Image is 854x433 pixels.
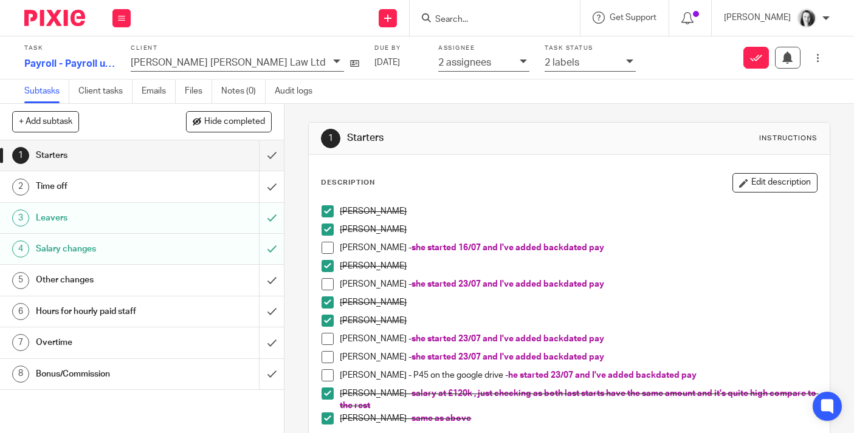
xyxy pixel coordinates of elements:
h1: Time off [36,177,177,196]
h1: Other changes [36,271,177,289]
div: 1 [321,129,340,148]
span: she started 23/07 and I've added backdated pay [412,353,604,361]
p: [PERSON_NAME] [340,296,817,309]
a: Client tasks [78,80,133,103]
label: Client [131,44,359,52]
p: [PERSON_NAME] - [340,278,817,290]
label: Assignee [438,44,529,52]
div: 2 [12,179,29,196]
a: Emails [142,80,176,103]
a: Subtasks [24,80,69,103]
div: 7 [12,334,29,351]
p: [PERSON_NAME] [340,315,817,327]
p: [PERSON_NAME] - [340,242,817,254]
span: [DATE] [374,58,400,67]
p: [PERSON_NAME] - [340,412,817,424]
label: Task status [545,44,636,52]
div: 4 [12,240,29,257]
p: 2 labels [545,57,579,68]
button: Hide completed [186,111,272,132]
p: [PERSON_NAME] [340,223,817,236]
p: 2 assignees [438,57,491,68]
span: same as above [412,414,471,423]
input: Search [434,15,543,26]
h1: Starters [36,146,177,165]
div: 3 [12,210,29,227]
p: [PERSON_NAME] [724,12,791,24]
h1: Leavers [36,209,177,227]
span: salary at £120k , just checking as both last starts have the same amount and it's quite high comp... [340,389,818,410]
h1: Starters [347,132,595,145]
span: she started 23/07 and I've added backdated pay [412,280,604,288]
div: 6 [12,303,29,320]
button: Edit description [732,173,818,193]
a: Files [185,80,212,103]
p: Description [321,178,375,188]
label: Due by [374,44,423,52]
a: Audit logs [275,80,322,103]
img: T1JH8BBNX-UMG48CW64-d2649b4fbe26-512.png [797,9,816,28]
p: [PERSON_NAME] - [340,351,817,363]
span: Get Support [610,13,656,22]
h1: Bonus/Commission [36,365,177,383]
div: Instructions [759,134,818,143]
span: she started 16/07 and I've added backdated pay [412,244,604,252]
button: + Add subtask [12,111,79,132]
label: Task [24,44,115,52]
span: Hide completed [204,117,265,127]
span: she started 23/07 and I've added backdated pay [412,335,604,343]
p: [PERSON_NAME] [340,260,817,272]
p: [PERSON_NAME] - [340,333,817,345]
h1: Salary changes [36,240,177,258]
img: Pixie [24,10,85,26]
div: 1 [12,147,29,164]
a: Notes (0) [221,80,266,103]
p: [PERSON_NAME] [PERSON_NAME] Law Ltd [131,57,326,68]
div: 8 [12,366,29,383]
p: [PERSON_NAME] [340,205,817,217]
span: he started 23/07 and I've added backdated pay [508,371,697,380]
div: 5 [12,272,29,289]
h1: Overtime [36,333,177,352]
p: [PERSON_NAME] - [340,387,817,412]
p: [PERSON_NAME] - P45 on the google drive - [340,369,817,381]
h1: Hours for hourly paid staff [36,302,177,321]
